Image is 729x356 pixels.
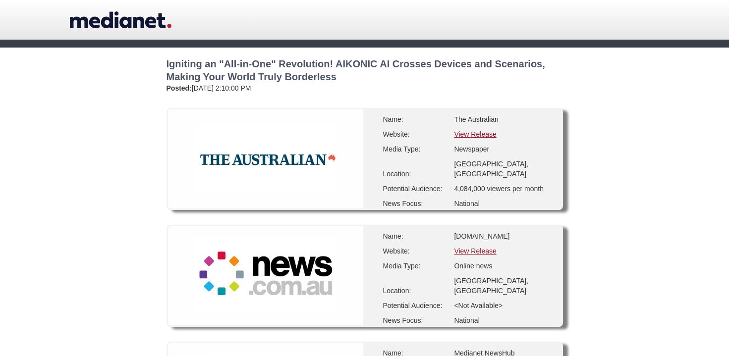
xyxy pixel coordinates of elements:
[454,130,496,138] a: View Release
[454,159,553,179] div: [GEOGRAPHIC_DATA], [GEOGRAPHIC_DATA]
[383,315,448,325] div: News Focus:
[454,315,553,325] div: National
[454,301,553,310] div: <Not Available>
[383,199,448,208] div: News Focus:
[383,114,448,124] div: Name:
[383,169,448,179] div: Location:
[454,199,553,208] div: National
[194,123,337,195] img: The Australian
[167,83,563,93] div: [DATE] 2:10:00 PM
[167,84,192,92] strong: Posted:
[454,114,553,124] div: The Australian
[454,261,553,271] div: Online news
[167,57,563,83] h2: Igniting an "All-in-One" Revolution! AIKONIC AI Crosses Devices and Scenarios, Making Your World ...
[383,246,448,256] div: Website:
[454,184,553,194] div: 4,084,000 viewers per month
[383,286,448,296] div: Location:
[194,237,337,313] img: News.com.au
[383,184,448,194] div: Potential Audience:
[383,129,448,139] div: Website:
[454,247,496,255] a: View Release
[383,301,448,310] div: Potential Audience:
[454,276,553,296] div: [GEOGRAPHIC_DATA], [GEOGRAPHIC_DATA]
[383,231,448,241] div: Name:
[383,261,448,271] div: Media Type:
[454,231,553,241] div: [DOMAIN_NAME]
[383,144,448,154] div: Media Type:
[454,144,553,154] div: Newspaper
[70,7,171,32] a: medianet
